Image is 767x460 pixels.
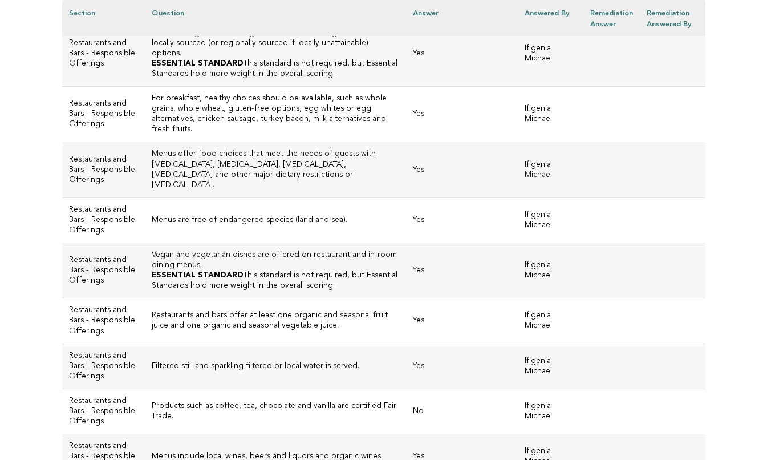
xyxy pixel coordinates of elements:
td: Restaurants and Bars - Responsible Offerings [62,197,145,243]
td: Ifigenia Michael [518,87,583,142]
td: Ifigenia Michael [518,298,583,344]
td: Restaurants and Bars - Responsible Offerings [62,344,145,389]
strong: ESSENTIAL STANDARD [152,60,244,67]
strong: ESSENTIAL STANDARD [152,272,244,279]
h3: Restaurants and bars offer at least one organic and seasonal fruit juice and one organic and seas... [152,310,400,331]
p: This standard is not required, but Essential Standards hold more weight in the overall scoring. [152,59,400,79]
h3: Menus are free of endangered species (land and sea). [152,215,400,225]
td: Yes [406,298,518,344]
td: Ifigenia Michael [518,389,583,434]
td: Yes [406,142,518,197]
td: No [406,389,518,434]
h3: Menus offer food choices that meet the needs of guests with [MEDICAL_DATA], [MEDICAL_DATA], [MEDI... [152,149,400,190]
td: Yes [406,21,518,86]
td: Ifigenia Michael [518,197,583,243]
td: Restaurants and Bars - Responsible Offerings [62,389,145,434]
td: Restaurants and Bars - Responsible Offerings [62,21,145,86]
td: Yes [406,344,518,389]
td: Restaurants and Bars - Responsible Offerings [62,142,145,197]
td: Ifigenia Michael [518,21,583,86]
p: This standard is not required, but Essential Standards hold more weight in the overall scoring. [152,271,400,291]
h3: Filtered still and sparkling filtered or local water is served. [152,361,400,372]
h3: For breakfast, healthy choices should be available, such as whole grains, whole wheat, gluten-fre... [152,94,400,135]
td: Yes [406,243,518,298]
td: Restaurants and Bars - Responsible Offerings [62,87,145,142]
td: Yes [406,87,518,142]
td: Ifigenia Michael [518,142,583,197]
h3: Fruit and vegetable offerings include seasonal, organic and/or locally sourced (or regionally sou... [152,28,400,59]
h3: Vegan and vegetarian dishes are offered on restaurant and in-room dining menus. [152,250,400,271]
td: Yes [406,197,518,243]
h3: Products such as coffee, tea, chocolate and vanilla are certified Fair Trade. [152,401,400,422]
td: Ifigenia Michael [518,344,583,389]
td: Restaurants and Bars - Responsible Offerings [62,298,145,344]
td: Restaurants and Bars - Responsible Offerings [62,243,145,298]
td: Ifigenia Michael [518,243,583,298]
